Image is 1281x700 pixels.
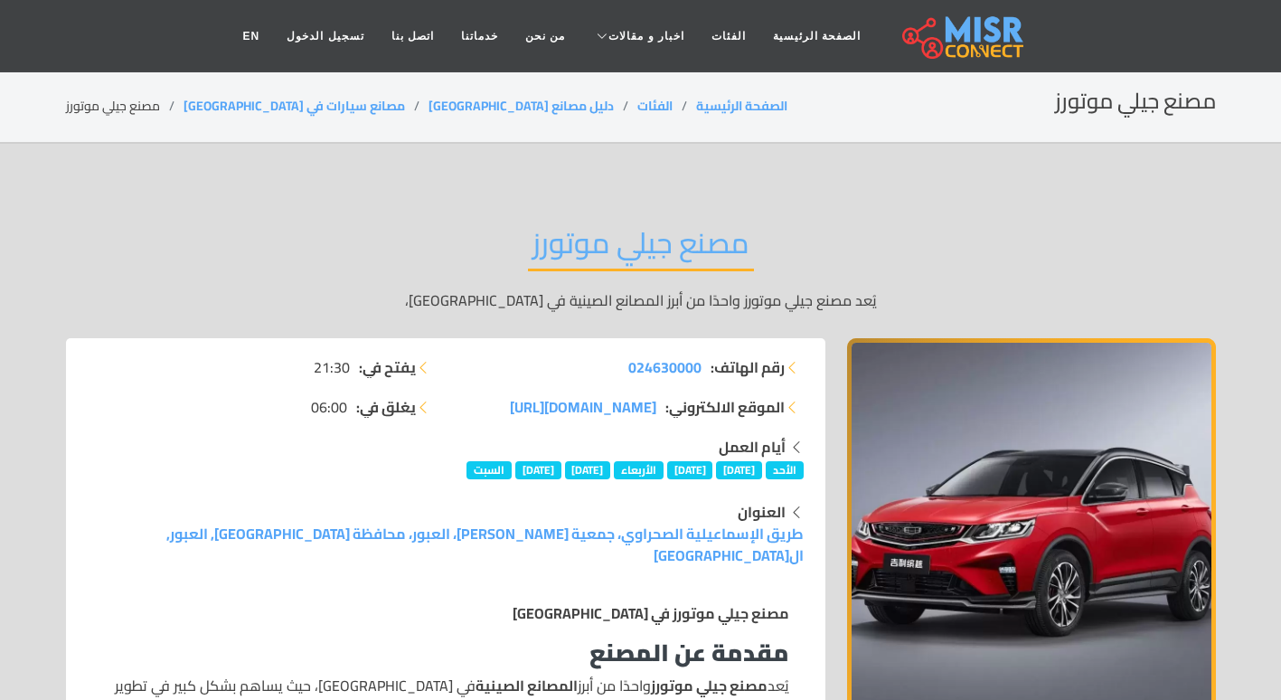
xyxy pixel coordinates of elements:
a: [DOMAIN_NAME][URL] [510,396,656,418]
p: يُعد مصنع جيلي موتورز واحدًا من أبرز المصانع الصينية في [GEOGRAPHIC_DATA]، [66,289,1216,311]
a: دليل مصانع [GEOGRAPHIC_DATA] [429,94,614,118]
a: 024630000 [628,356,702,378]
strong: مقدمة عن المصنع [589,630,789,675]
span: 06:00 [311,396,347,418]
a: مصانع سيارات في [GEOGRAPHIC_DATA] [184,94,405,118]
span: [DATE] [667,461,713,479]
h2: مصنع جيلي موتورز [1055,89,1216,115]
a: طريق الإسماعيلية الصحراوي، جمعية [PERSON_NAME]، العبور، محافظة [GEOGRAPHIC_DATA]‬, العبور, ال[GEO... [166,520,804,569]
span: 21:30 [314,356,350,378]
span: الأحد [766,461,804,479]
a: الفئات [698,19,759,53]
span: [DATE] [515,461,561,479]
a: تسجيل الدخول [273,19,377,53]
span: [DOMAIN_NAME][URL] [510,393,656,421]
a: خدماتنا [447,19,512,53]
a: EN [230,19,274,53]
strong: المصانع الصينية [476,672,578,699]
span: السبت [466,461,512,479]
a: الصفحة الرئيسية [696,94,787,118]
a: من نحن [512,19,579,53]
strong: العنوان [738,498,786,525]
strong: يغلق في: [356,396,416,418]
a: اخبار و مقالات [579,19,698,53]
strong: يفتح في: [359,356,416,378]
span: الأربعاء [614,461,664,479]
a: الصفحة الرئيسية [759,19,874,53]
strong: رقم الهاتف: [711,356,785,378]
span: [DATE] [716,461,762,479]
a: اتصل بنا [378,19,447,53]
img: main.misr_connect [902,14,1023,59]
strong: الموقع الالكتروني: [665,396,785,418]
span: 024630000 [628,354,702,381]
a: الفئات [637,94,673,118]
strong: أيام العمل [719,433,786,460]
span: [DATE] [565,461,611,479]
strong: مصنع جيلي موتورز [651,672,768,699]
li: مصنع جيلي موتورز [66,97,184,116]
span: اخبار و مقالات [608,28,684,44]
h2: مصنع جيلي موتورز [528,225,754,271]
strong: مصنع جيلي موتورز في [GEOGRAPHIC_DATA] [513,600,789,627]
